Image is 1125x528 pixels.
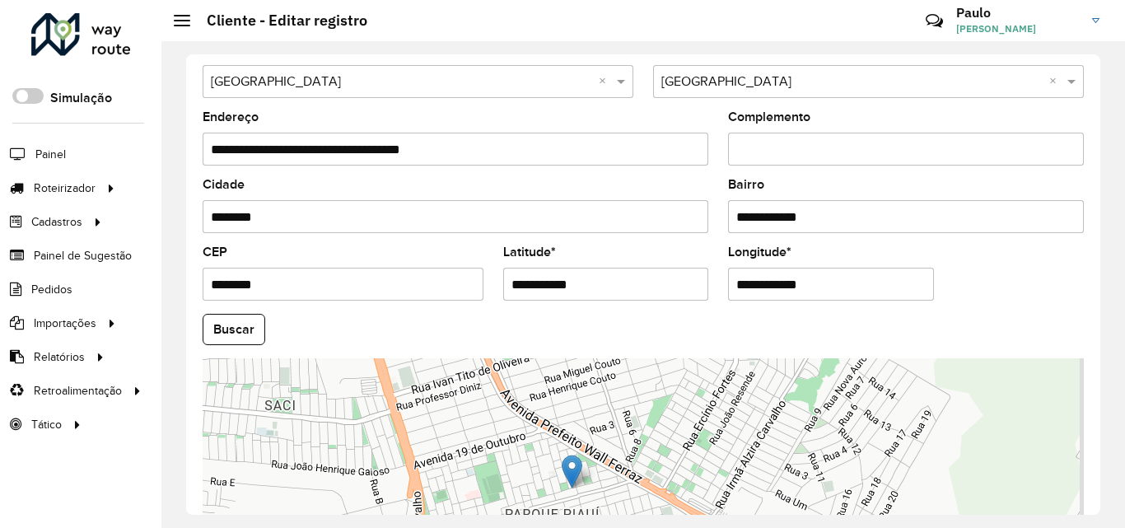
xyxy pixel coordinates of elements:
img: Marker [562,455,582,488]
h3: Paulo [956,5,1080,21]
span: Cadastros [31,213,82,231]
label: Longitude [728,242,791,262]
label: Latitude [503,242,556,262]
span: Painel de Sugestão [34,247,132,264]
a: Contato Rápido [917,3,952,39]
h2: Cliente - Editar registro [190,12,367,30]
label: CEP [203,242,227,262]
span: Roteirizador [34,180,96,197]
label: Complemento [728,107,810,127]
span: Retroalimentação [34,382,122,400]
label: Cidade [203,175,245,194]
span: Pedidos [31,281,72,298]
span: Tático [31,416,62,433]
span: [PERSON_NAME] [956,21,1080,36]
span: Clear all [599,72,613,91]
label: Endereço [203,107,259,127]
label: Bairro [728,175,764,194]
label: Simulação [50,88,112,108]
span: Importações [34,315,96,332]
span: Relatórios [34,348,85,366]
span: Painel [35,146,66,163]
span: Clear all [1049,72,1063,91]
button: Buscar [203,314,265,345]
